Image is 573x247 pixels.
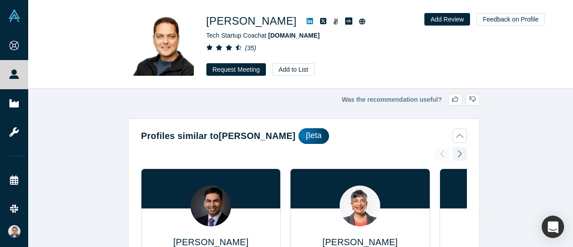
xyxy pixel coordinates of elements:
[424,13,470,26] button: Add Review
[8,225,21,238] img: Kohichi Matsui's Account
[128,94,480,106] div: Was the recommendation useful?
[131,13,194,76] img: Samir Ghosh's Profile Image
[272,63,314,76] button: Add to List
[206,13,297,29] h1: [PERSON_NAME]
[268,32,320,39] a: [DOMAIN_NAME]
[245,44,256,52] i: ( 35 )
[141,128,467,144] button: Profiles similar to[PERSON_NAME]βeta
[191,186,231,226] img: Gopi Rangan's Profile Image
[299,128,329,144] div: βeta
[8,9,21,22] img: Alchemist Vault Logo
[476,13,545,26] button: Feedback on Profile
[173,237,248,247] a: [PERSON_NAME]
[340,186,381,226] img: Sonya Pelia's Profile Image
[141,129,295,143] h2: Profiles similar to [PERSON_NAME]
[206,63,266,76] button: Request Meeting
[206,32,320,39] span: Tech Startup Coach at
[322,237,398,247] a: [PERSON_NAME]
